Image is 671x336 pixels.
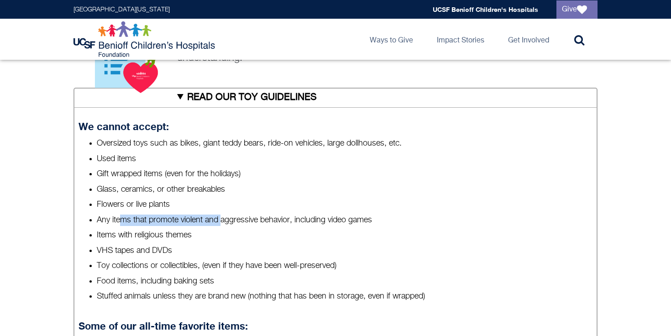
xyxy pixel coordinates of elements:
li: VHS tapes and DVDs [97,245,593,257]
a: [GEOGRAPHIC_DATA][US_STATE] [73,6,170,13]
li: Oversized toys such as bikes, giant teddy bears, ride-on vehicles, large dollhouses, etc. [97,138,593,149]
li: Stuffed animals unless they are brand new (nothing that has been in storage, even if wrapped) [97,291,593,302]
li: Used items [97,153,593,165]
a: UCSF Benioff Children's Hospitals [433,5,538,13]
li: Toy collections or collectibles, (even if they have been well-preserved) [97,260,593,272]
li: Food items, including baking sets [97,276,593,287]
strong: We cannot accept: [79,121,169,132]
li: Glass, ceramics, or other breakables [97,184,593,195]
a: Impact Stories [430,19,492,60]
a: Give [556,0,598,19]
a: Get Involved [501,19,556,60]
li: Items with religious themes [97,230,593,241]
li: Any items that promote violent and aggressive behavior, including video games [97,215,593,226]
li: Gift wrapped items (even for the holidays) [97,168,593,180]
strong: Some of our all-time favorite items: [79,320,248,332]
li: Flowers or live plants [97,199,593,210]
img: Logo for UCSF Benioff Children's Hospitals Foundation [73,21,217,58]
summary: READ OUR TOY GUIDELINES [73,88,598,108]
a: Ways to Give [362,19,420,60]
